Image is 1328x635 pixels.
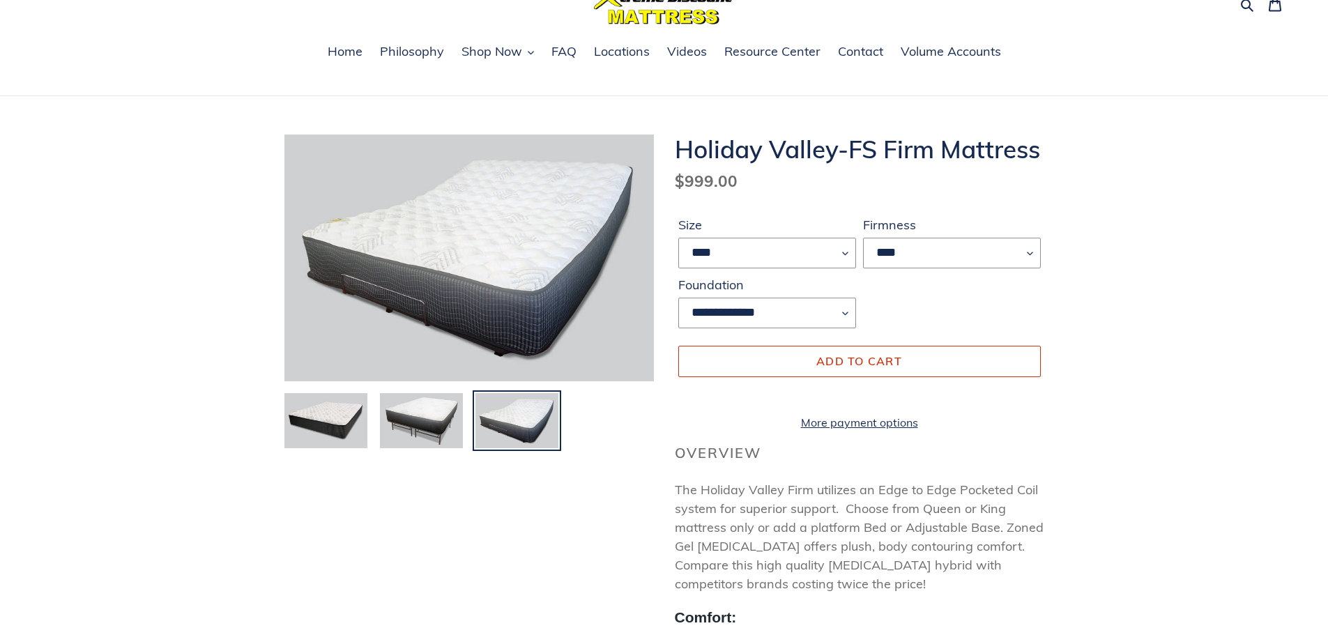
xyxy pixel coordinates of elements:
[587,42,657,63] a: Locations
[675,482,1044,592] span: The Holiday Valley Firm utilizes an Edge to Edge Pocketed Coil system for superior support. Choos...
[379,392,464,450] img: Load image into Gallery viewer, Holiday Valley-FS Firm Mattress
[283,392,369,450] img: Load image into Gallery viewer, Holiday Valley-FS Firm Mattress
[816,354,902,368] span: Add to cart
[455,42,541,63] button: Shop Now
[678,275,856,294] label: Foundation
[724,43,821,60] span: Resource Center
[551,43,577,60] span: FAQ
[675,135,1044,164] h1: Holiday Valley-FS Firm Mattress
[380,43,444,60] span: Philosophy
[474,392,560,450] img: Load image into Gallery viewer, Holiday Valley-FS Firm Mattress
[838,43,883,60] span: Contact
[373,42,451,63] a: Philosophy
[863,215,1041,234] label: Firmness
[678,215,856,234] label: Size
[831,42,890,63] a: Contact
[675,171,738,191] span: $999.00
[675,607,1044,627] h2: Comfort:
[544,42,583,63] a: FAQ
[678,346,1041,376] button: Add to cart
[675,445,1044,461] h2: Overview
[667,43,707,60] span: Videos
[894,42,1008,63] a: Volume Accounts
[901,43,1001,60] span: Volume Accounts
[594,43,650,60] span: Locations
[321,42,369,63] a: Home
[660,42,714,63] a: Videos
[717,42,827,63] a: Resource Center
[461,43,522,60] span: Shop Now
[678,414,1041,431] a: More payment options
[328,43,362,60] span: Home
